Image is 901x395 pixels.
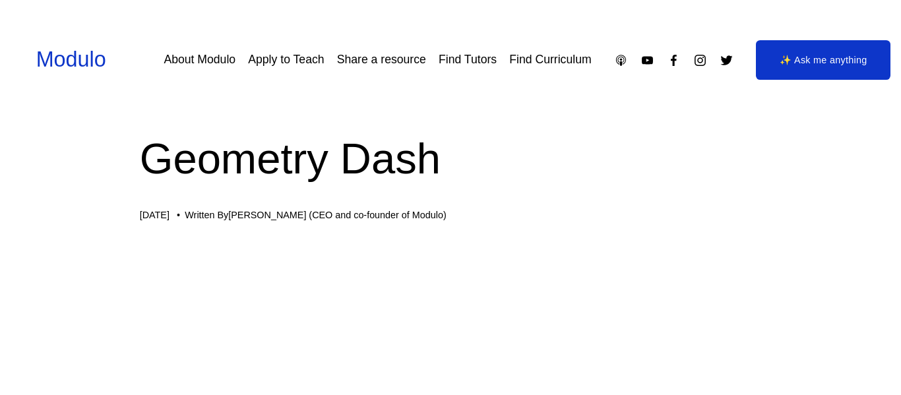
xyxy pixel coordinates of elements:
a: Find Tutors [439,48,497,71]
a: Facebook [667,53,681,67]
a: Share a resource [337,48,426,71]
h1: Geometry Dash [140,129,762,189]
a: ✨ Ask me anything [756,40,890,80]
a: About Modulo [164,48,235,71]
a: Apply to Teach [248,48,324,71]
a: YouTube [640,53,654,67]
span: [DATE] [140,210,170,220]
a: Twitter [720,53,733,67]
a: Modulo [36,47,106,71]
a: Find Curriculum [509,48,591,71]
a: Instagram [693,53,707,67]
a: Apple Podcasts [614,53,628,67]
a: [PERSON_NAME] (CEO and co-founder of Modulo) [228,210,446,220]
div: Written By [185,210,446,221]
